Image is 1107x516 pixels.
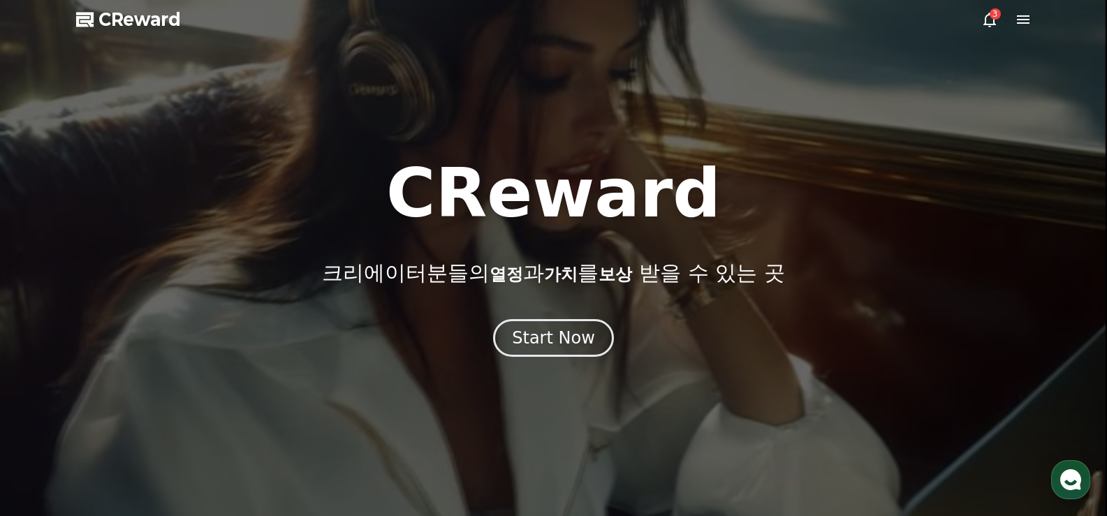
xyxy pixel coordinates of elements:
[599,265,632,284] span: 보상
[322,260,784,286] p: 크리에이터분들의 과 를 받을 수 있는 곳
[512,327,595,349] div: Start Now
[180,400,268,435] a: 설정
[386,160,721,227] h1: CReward
[493,333,614,346] a: Start Now
[76,8,181,31] a: CReward
[4,400,92,435] a: 홈
[493,319,614,357] button: Start Now
[44,421,52,432] span: 홈
[92,400,180,435] a: 대화
[128,422,145,433] span: 대화
[990,8,1001,20] div: 3
[98,8,181,31] span: CReward
[216,421,233,432] span: 설정
[490,265,523,284] span: 열정
[981,11,998,28] a: 3
[544,265,578,284] span: 가치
